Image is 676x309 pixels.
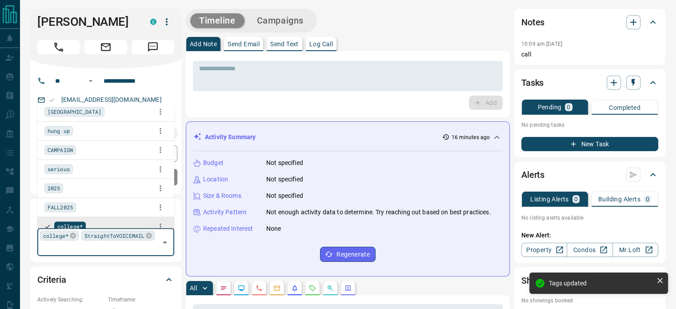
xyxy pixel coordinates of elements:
a: Mr.Loft [612,243,658,257]
p: 10:09 am [DATE] [521,41,562,47]
div: condos.ca [150,19,156,25]
button: Campaigns [248,13,312,28]
p: Add Note [190,41,217,47]
span: StraightToVOICEMAIL [84,231,144,240]
p: 0 [646,196,649,202]
p: Repeated Interest [203,224,253,233]
p: Timeframe: [108,296,174,304]
a: [EMAIL_ADDRESS][DOMAIN_NAME] [61,96,162,103]
p: Not specified [266,158,303,168]
p: No showings booked [521,297,658,305]
p: No listing alerts available [521,214,658,222]
button: Regenerate [320,247,376,262]
p: Not specified [266,191,303,201]
button: Close [159,236,171,249]
span: Email [84,40,127,54]
p: Size & Rooms [203,191,241,201]
div: Tasks [521,72,658,93]
div: Showings [521,270,658,291]
div: Activity Summary16 minutes ago [193,129,502,145]
span: Call [37,40,80,54]
p: Building Alerts [598,196,640,202]
a: Condos [567,243,612,257]
p: Location [203,175,228,184]
svg: Email Valid [49,97,55,103]
span: serious [48,165,70,173]
p: Not specified [266,175,303,184]
div: Notes [521,12,658,33]
button: New Task [521,137,658,151]
p: No pending tasks [521,118,658,132]
h2: Notes [521,15,544,29]
div: StraightToVOICEMAIL [81,231,155,241]
span: college* [57,222,83,231]
p: call [521,50,658,59]
button: Open [85,76,96,86]
span: 2025 [48,184,60,193]
div: college* [40,231,79,241]
p: 0 [574,196,578,202]
span: hung up [48,126,70,135]
p: Budget [203,158,224,168]
span: Message [132,40,174,54]
div: Alerts [521,164,658,185]
svg: Calls [256,285,263,292]
p: None [266,224,281,233]
p: Pending [537,104,561,110]
svg: Lead Browsing Activity [238,285,245,292]
p: Activity Pattern [203,208,247,217]
svg: Opportunities [327,285,334,292]
p: All [190,285,197,291]
span: [GEOGRAPHIC_DATA] [48,107,101,116]
h2: Showings [521,273,559,288]
p: Not enough activity data to determine. Try reaching out based on best practices. [266,208,491,217]
p: Completed [609,104,640,111]
svg: Listing Alerts [291,285,298,292]
p: Log Call [309,41,333,47]
div: Tags updated [549,280,653,287]
p: New Alert: [521,231,658,240]
p: Listing Alerts [530,196,569,202]
p: 0 [567,104,570,110]
span: CAMPAIGN [48,145,73,154]
p: Actively Searching: [37,296,104,304]
p: 16 minutes ago [451,133,490,141]
svg: Agent Actions [344,285,352,292]
span: college* [43,231,68,240]
a: Property [521,243,567,257]
p: Send Text [270,41,299,47]
p: Activity Summary [205,132,256,142]
button: Timeline [190,13,244,28]
div: Criteria [37,269,174,290]
svg: Requests [309,285,316,292]
p: Send Email [228,41,260,47]
span: FALL2025 [48,203,73,212]
h2: Alerts [521,168,544,182]
h2: Criteria [37,273,66,287]
h2: Tasks [521,76,544,90]
svg: Emails [273,285,280,292]
h1: [PERSON_NAME] [37,15,137,29]
svg: Notes [220,285,227,292]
